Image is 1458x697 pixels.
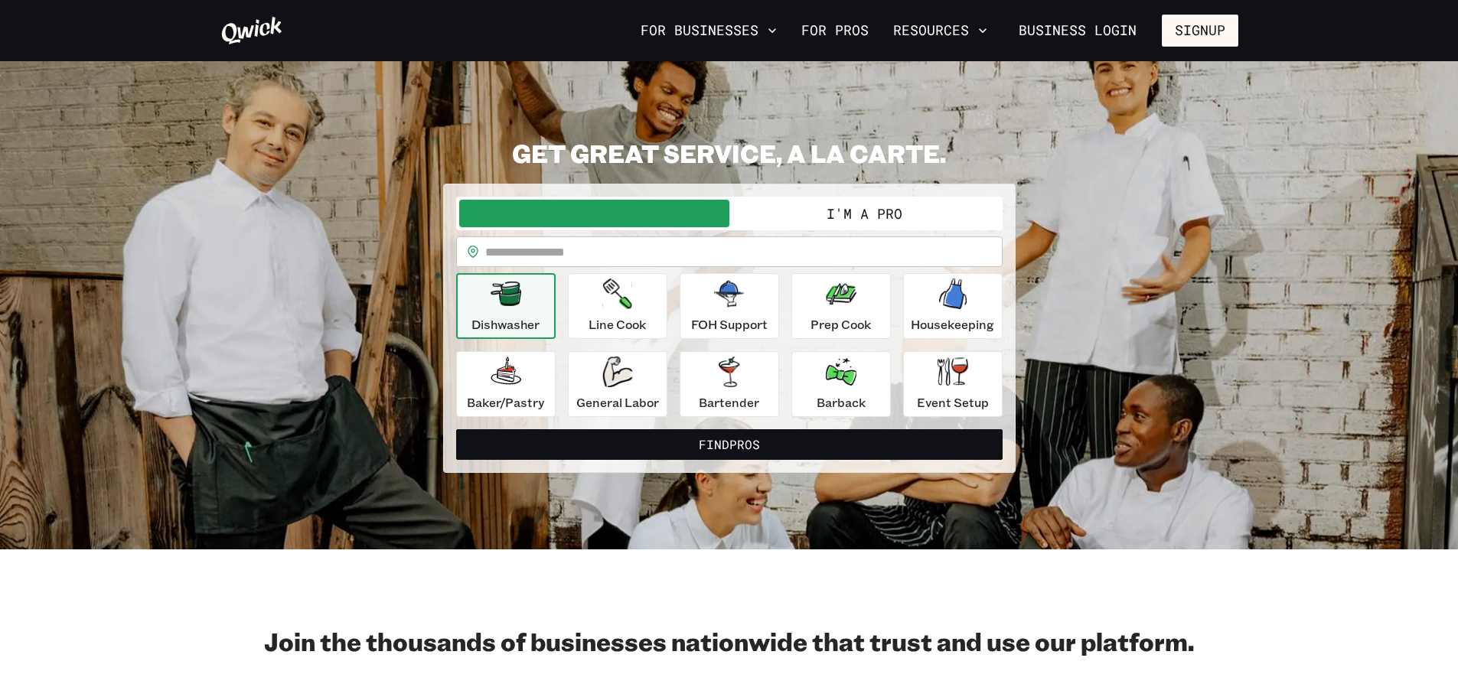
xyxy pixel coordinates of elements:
[1162,15,1238,47] button: Signup
[589,315,646,334] p: Line Cook
[471,315,540,334] p: Dishwasher
[917,393,989,412] p: Event Setup
[1006,15,1150,47] a: Business Login
[220,626,1238,656] h2: Join the thousands of businesses nationwide that trust and use our platform.
[456,351,556,417] button: Baker/Pastry
[576,393,659,412] p: General Labor
[811,315,871,334] p: Prep Cook
[887,18,993,44] button: Resources
[699,393,759,412] p: Bartender
[456,273,556,339] button: Dishwasher
[903,273,1003,339] button: Housekeeping
[911,315,994,334] p: Housekeeping
[568,351,667,417] button: General Labor
[680,273,779,339] button: FOH Support
[729,200,1000,227] button: I'm a Pro
[817,393,866,412] p: Barback
[680,351,779,417] button: Bartender
[456,429,1003,460] button: FindPros
[791,351,891,417] button: Barback
[791,273,891,339] button: Prep Cook
[443,138,1016,168] h2: GET GREAT SERVICE, A LA CARTE.
[467,393,544,412] p: Baker/Pastry
[459,200,729,227] button: I'm a Business
[691,315,768,334] p: FOH Support
[568,273,667,339] button: Line Cook
[795,18,875,44] a: For Pros
[903,351,1003,417] button: Event Setup
[634,18,783,44] button: For Businesses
